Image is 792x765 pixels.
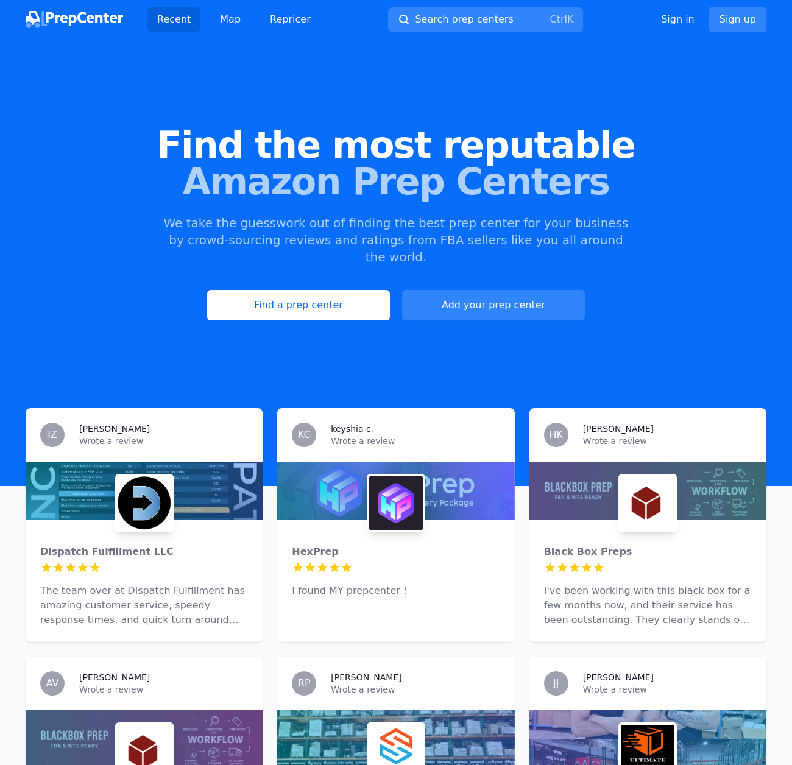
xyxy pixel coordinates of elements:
[583,683,752,696] p: Wrote a review
[331,671,401,683] h3: [PERSON_NAME]
[48,430,57,440] span: IZ
[529,408,766,642] a: HK[PERSON_NAME]Wrote a reviewBlack Box PrepsBlack Box PrepsI've been working with this black box ...
[147,7,200,32] a: Recent
[621,476,674,530] img: Black Box Preps
[388,7,583,32] button: Search prep centersCtrlK
[118,476,171,530] img: Dispatch Fulfillment LLC
[79,435,248,447] p: Wrote a review
[46,679,59,688] span: AV
[583,423,654,435] h3: [PERSON_NAME]
[210,7,250,32] a: Map
[40,583,248,627] p: The team over at Dispatch Fulfillment has amazing customer service, speedy response times, and qu...
[567,13,574,25] kbd: K
[415,12,513,27] span: Search prep centers
[26,408,263,642] a: IZ[PERSON_NAME]Wrote a reviewDispatch Fulfillment LLCDispatch Fulfillment LLCThe team over at Dis...
[277,408,514,642] a: KCkeyshia c.Wrote a reviewHexPrepHexPrepI found MY prepcenter !
[550,13,567,25] kbd: Ctrl
[369,476,423,530] img: HexPrep
[583,671,654,683] h3: [PERSON_NAME]
[79,671,150,683] h3: [PERSON_NAME]
[40,545,248,559] div: Dispatch Fulfillment LLC
[26,11,123,28] img: PrepCenter
[207,290,390,320] a: Find a prep center
[298,430,311,440] span: KC
[79,683,248,696] p: Wrote a review
[709,7,766,32] a: Sign up
[162,214,630,266] p: We take the guesswork out of finding the best prep center for your business by crowd-sourcing rev...
[553,679,559,688] span: JJ
[544,545,752,559] div: Black Box Preps
[79,423,150,435] h3: [PERSON_NAME]
[331,683,500,696] p: Wrote a review
[549,430,563,440] span: HK
[402,290,585,320] a: Add your prep center
[292,583,500,598] p: I found MY prepcenter !
[19,127,773,163] span: Find the most reputable
[260,7,320,32] a: Repricer
[331,435,500,447] p: Wrote a review
[544,583,752,627] p: I've been working with this black box for a few months now, and their service has been outstandin...
[661,12,695,27] a: Sign in
[298,679,311,688] span: RP
[331,423,373,435] h3: keyshia c.
[292,545,500,559] div: HexPrep
[583,435,752,447] p: Wrote a review
[19,163,773,200] span: Amazon Prep Centers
